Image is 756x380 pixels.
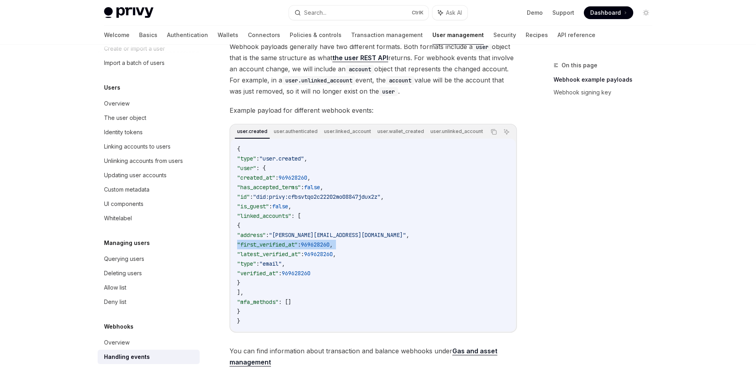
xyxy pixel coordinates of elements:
[104,113,146,123] div: The user object
[279,174,307,181] span: 969628260
[584,6,633,19] a: Dashboard
[167,25,208,45] a: Authentication
[289,6,428,20] button: Search...CtrlK
[301,251,304,258] span: :
[104,185,149,194] div: Custom metadata
[237,279,240,286] span: }
[346,65,374,74] code: account
[562,61,597,70] span: On this page
[351,25,423,45] a: Transaction management
[237,260,256,267] span: "type"
[104,142,171,151] div: Linking accounts to users
[558,25,595,45] a: API reference
[104,297,126,307] div: Deny list
[98,335,200,350] a: Overview
[282,76,355,85] code: user.unlinked_account
[104,352,150,362] div: Handling events
[237,212,291,219] span: "linked_accounts"
[282,260,285,267] span: ,
[432,25,484,45] a: User management
[301,184,304,191] span: :
[104,156,183,166] div: Unlinking accounts from users
[307,174,310,181] span: ,
[104,214,132,223] div: Whitelabel
[291,212,301,219] span: : [
[554,86,659,99] a: Webhook signing key
[446,9,462,17] span: Ask AI
[298,241,301,248] span: :
[332,54,388,62] a: the user REST API
[386,76,414,85] code: account
[98,56,200,70] a: Import a batch of users
[489,127,499,137] button: Copy the contents from the code block
[104,170,167,180] div: Updating user accounts
[104,127,143,137] div: Identity tokens
[104,7,153,18] img: light logo
[237,193,250,200] span: "id"
[104,268,142,278] div: Deleting users
[98,295,200,309] a: Deny list
[271,127,320,136] div: user.authenticated
[304,8,326,18] div: Search...
[104,99,130,108] div: Overview
[104,283,126,292] div: Allow list
[282,270,310,277] span: 969628260
[304,184,320,191] span: false
[256,155,259,162] span: :
[279,298,291,306] span: : []
[501,127,512,137] button: Ask AI
[266,231,269,239] span: :
[379,87,398,96] code: user
[139,25,157,45] a: Basics
[250,193,253,200] span: :
[237,251,301,258] span: "latest_verified_at"
[256,260,259,267] span: :
[230,345,517,368] span: You can find information about transaction and balance webhooks under
[333,251,336,258] span: ,
[98,211,200,225] a: Whitelabel
[248,25,280,45] a: Connectors
[322,127,373,136] div: user.linked_account
[237,308,240,315] span: }
[301,241,330,248] span: 969628260
[230,105,517,116] span: Example payload for different webhook events:
[104,254,144,264] div: Querying users
[104,58,165,68] div: Import a batch of users
[98,96,200,111] a: Overview
[98,154,200,168] a: Unlinking accounts from users
[526,25,548,45] a: Recipes
[104,199,143,209] div: UI components
[98,139,200,154] a: Linking accounts to users
[237,203,269,210] span: "is_guest"
[279,270,282,277] span: :
[473,43,492,51] code: user
[98,168,200,182] a: Updating user accounts
[320,184,323,191] span: ,
[552,9,574,17] a: Support
[218,25,238,45] a: Wallets
[237,270,279,277] span: "verified_at"
[98,182,200,197] a: Custom metadata
[237,231,266,239] span: "address"
[527,9,543,17] a: Demo
[98,111,200,125] a: The user object
[428,127,485,136] div: user.unlinked_account
[98,252,200,266] a: Querying users
[290,25,342,45] a: Policies & controls
[275,174,279,181] span: :
[554,73,659,86] a: Webhook example payloads
[230,41,517,97] span: Webhook payloads generally have two different formats. Both formats include a object that is the ...
[304,155,307,162] span: ,
[269,231,406,239] span: "[PERSON_NAME][EMAIL_ADDRESS][DOMAIN_NAME]"
[304,251,333,258] span: 969628260
[98,280,200,295] a: Allow list
[256,165,266,172] span: : {
[253,193,381,200] span: "did:privy:cfbsvtqo2c22202mo08847jdux2z"
[381,193,384,200] span: ,
[104,83,120,92] h5: Users
[237,165,256,172] span: "user"
[237,155,256,162] span: "type"
[98,125,200,139] a: Identity tokens
[272,203,288,210] span: false
[432,6,467,20] button: Ask AI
